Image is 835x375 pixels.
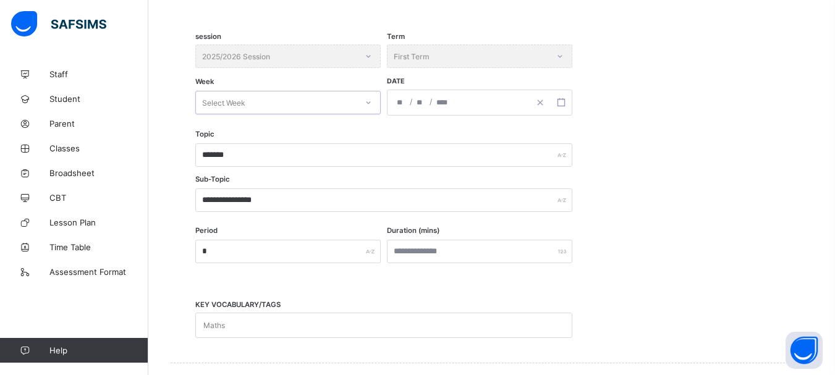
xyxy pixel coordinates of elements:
[49,168,148,178] span: Broadsheet
[203,314,225,337] div: Maths
[49,242,148,252] span: Time Table
[786,332,823,369] button: Open asap
[49,345,148,355] span: Help
[387,226,439,235] label: Duration (mins)
[195,77,214,86] span: Week
[428,96,433,107] span: /
[195,130,214,138] label: Topic
[195,226,218,235] label: Period
[195,32,221,41] span: session
[202,91,245,114] div: Select Week
[49,267,148,277] span: Assessment Format
[409,96,413,107] span: /
[387,77,405,85] span: Date
[49,217,148,227] span: Lesson Plan
[49,193,148,203] span: CBT
[49,69,148,79] span: Staff
[195,300,281,309] span: KEY VOCABULARY/TAGS
[49,143,148,153] span: Classes
[195,175,230,183] label: Sub-Topic
[49,119,148,129] span: Parent
[387,32,405,41] span: Term
[11,11,106,37] img: safsims
[49,94,148,104] span: Student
